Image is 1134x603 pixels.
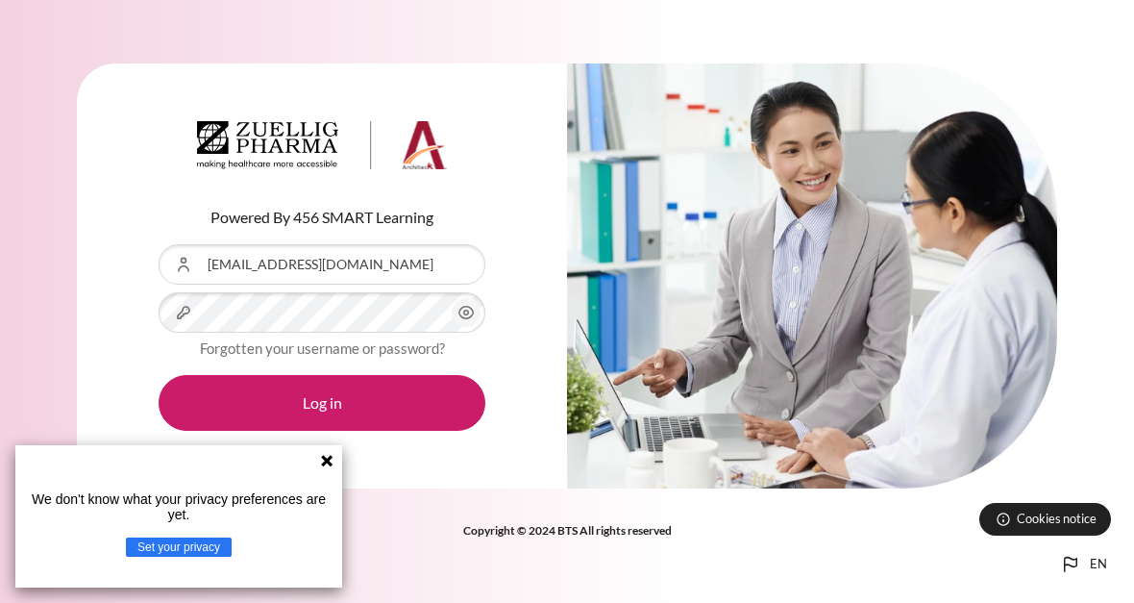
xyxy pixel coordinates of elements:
span: en [1090,555,1107,574]
p: We don't know what your privacy preferences are yet. [23,491,334,522]
button: Log in [159,375,485,431]
button: Cookies notice [979,503,1111,536]
button: Languages [1051,545,1115,584]
img: Architeck [197,121,447,169]
p: Powered By 456 SMART Learning [159,206,485,229]
a: Forgotten your username or password? [200,339,445,357]
a: Architeck [197,121,447,177]
strong: Copyright © 2024 BTS All rights reserved [463,523,672,538]
input: Username or Email Address [159,244,485,285]
button: Set your privacy [126,538,232,557]
span: Cookies notice [1017,510,1097,528]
